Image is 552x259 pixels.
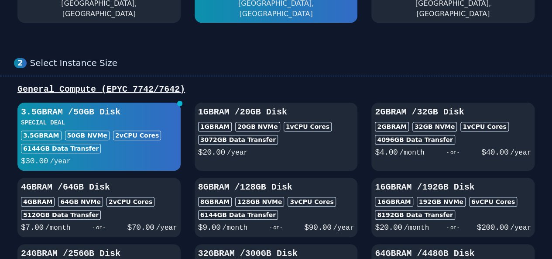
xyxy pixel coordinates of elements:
div: 2 vCPU Cores [106,197,154,207]
span: $ 90.00 [304,223,331,232]
span: $ 30.00 [21,157,48,166]
span: $ 70.00 [127,223,154,232]
div: 3072 GB Data Transfer [198,135,278,145]
div: 6144 GB Data Transfer [198,210,278,220]
div: General Compute (EPYC 7742/7642) [14,83,538,96]
div: 128 GB NVMe [235,197,284,207]
button: 8GBRAM /128GB Disk8GBRAM128GB NVMe3vCPU Cores6144GB Data Transfer$9.00/month- or -$90.00/year [195,178,358,237]
div: 1 vCPU Cores [284,122,332,131]
span: /month [399,149,425,157]
span: /month [222,224,247,232]
div: 32 GB NVMe [412,122,457,131]
div: 3.5GB RAM [21,131,62,140]
div: 20 GB NVMe [235,122,280,131]
span: /year [156,224,177,232]
h3: 1GB RAM / 20 GB Disk [198,106,354,118]
span: /year [227,149,248,157]
div: 2GB RAM [375,122,408,131]
div: 192 GB NVMe [417,197,466,207]
div: - or - [425,146,481,159]
div: - or - [429,221,477,234]
span: /month [404,224,429,232]
div: 1 vCPU Cores [460,122,508,131]
div: 50 GB NVMe [65,131,110,140]
button: 4GBRAM /64GB Disk4GBRAM64GB NVMe2vCPU Cores5120GB Data Transfer$7.00/month- or -$70.00/year [17,178,181,237]
h3: 16GB RAM / 192 GB Disk [375,181,531,193]
div: 6144 GB Data Transfer [21,144,101,153]
span: $ 7.00 [21,223,44,232]
div: - or - [70,221,127,234]
h3: 4GB RAM / 64 GB Disk [21,181,177,193]
button: 16GBRAM /192GB Disk16GBRAM192GB NVMe6vCPU Cores8192GB Data Transfer$20.00/month- or -$200.00/year [371,178,535,237]
div: 16GB RAM [375,197,413,207]
div: 4096 GB Data Transfer [375,135,455,145]
button: 3.5GBRAM /50GB DiskSPECIAL DEAL3.5GBRAM50GB NVMe2vCPU Cores6144GB Data Transfer$30.00/year [17,103,181,171]
div: 1GB RAM [198,122,232,131]
span: /year [510,149,531,157]
span: /month [45,224,71,232]
span: $ 40.00 [481,148,508,157]
span: $ 20.00 [198,148,225,157]
span: $ 9.00 [198,223,221,232]
span: $ 20.00 [375,223,402,232]
h3: 8GB RAM / 128 GB Disk [198,181,354,193]
div: 2 [14,58,27,68]
div: Select Instance Size [30,58,538,69]
div: 8GB RAM [198,197,232,207]
h3: 3.5GB RAM / 50 GB Disk [21,106,177,118]
div: 6 vCPU Cores [469,197,517,207]
div: 2 vCPU Cores [113,131,161,140]
span: $ 4.00 [375,148,398,157]
span: /year [510,224,531,232]
div: 4GB RAM [21,197,55,207]
button: 2GBRAM /32GB Disk2GBRAM32GB NVMe1vCPU Cores4096GB Data Transfer$4.00/month- or -$40.00/year [371,103,535,171]
div: - or - [247,221,304,234]
div: 3 vCPU Cores [288,197,336,207]
span: /year [50,158,71,166]
button: 1GBRAM /20GB Disk1GBRAM20GB NVMe1vCPU Cores3072GB Data Transfer$20.00/year [195,103,358,171]
span: /year [333,224,354,232]
span: $ 200.00 [477,223,508,232]
h3: SPECIAL DEAL [21,118,177,127]
div: 64 GB NVMe [58,197,103,207]
div: 5120 GB Data Transfer [21,210,101,220]
h3: 2GB RAM / 32 GB Disk [375,106,531,118]
div: 8192 GB Data Transfer [375,210,455,220]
